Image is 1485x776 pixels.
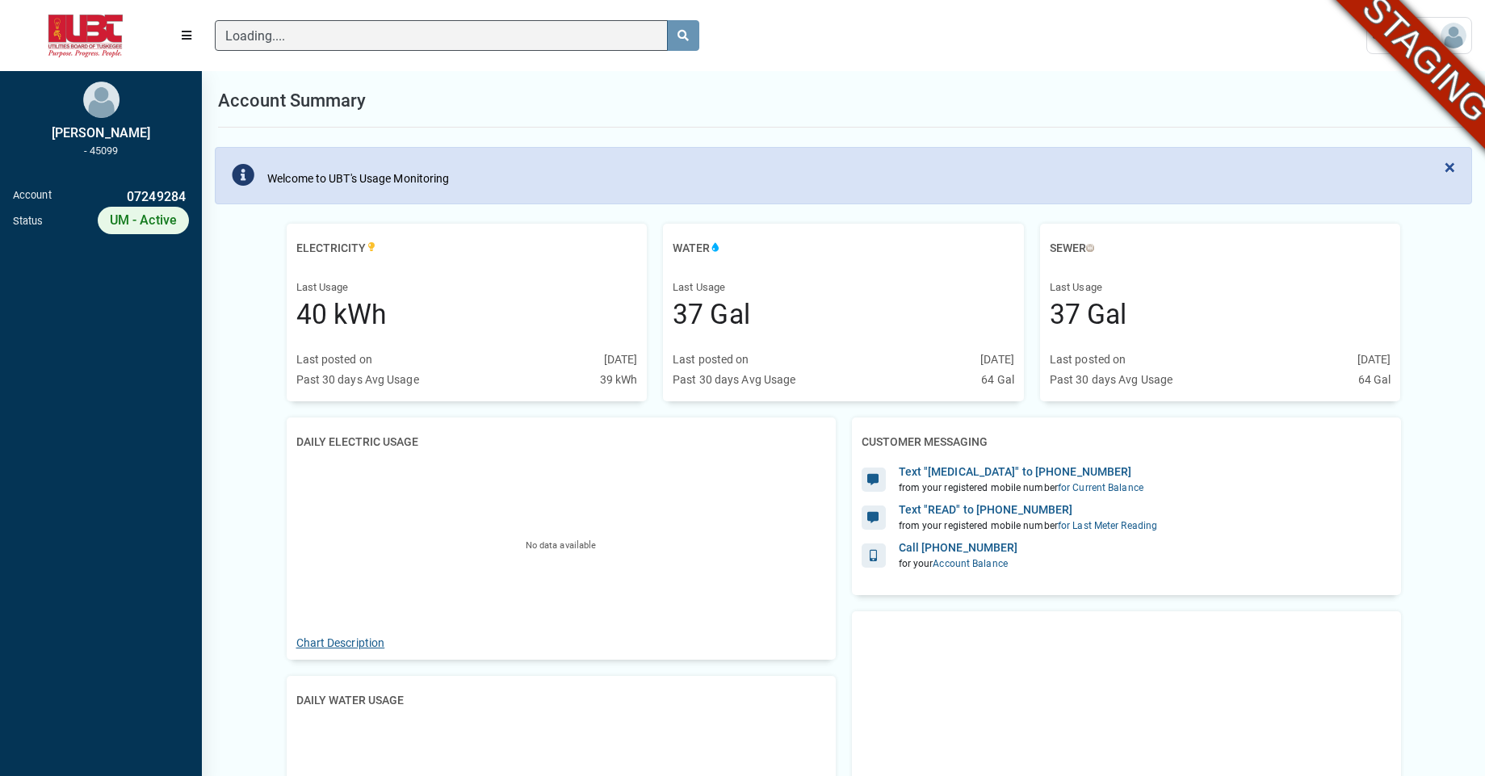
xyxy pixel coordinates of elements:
div: Past 30 days Avg Usage [673,371,795,388]
div: 37 Gal [673,295,1014,335]
button: search [667,20,699,51]
span: Account Balance [933,558,1008,569]
div: Last posted on [296,351,372,368]
a: User Settings [1366,17,1472,54]
h2: Water [673,233,721,263]
div: Call [PHONE_NUMBER] [899,539,1018,556]
div: from your registered mobile number [899,518,1158,533]
div: for your [899,556,1018,571]
div: Account [13,187,52,207]
div: [PERSON_NAME] [13,124,189,143]
h2: Daily Electric Usage [296,427,418,457]
div: Last Usage [296,279,638,296]
div: Last Usage [1050,279,1391,296]
div: Text "READ" to [PHONE_NUMBER] [899,501,1158,518]
div: UM - Active [98,207,189,234]
button: Menu [171,21,202,50]
h2: Daily Water Usage [296,686,404,715]
h2: Electricity [296,233,377,263]
div: Welcome to UBT's Usage Monitoring [267,170,449,187]
div: [DATE] [1357,351,1391,368]
div: 40 kWh [296,295,638,335]
div: Status [13,213,44,229]
span: × [1445,156,1455,178]
div: from your registered mobile number [899,480,1143,495]
div: Last posted on [1050,351,1126,368]
div: [DATE] [980,351,1014,368]
span: No data available [526,539,597,553]
h2: Sewer [1050,233,1094,263]
div: 39 kWh [600,371,638,388]
div: - 45099 [13,143,189,158]
a: Chart Description [296,636,385,649]
div: 64 Gal [981,371,1014,388]
div: Last Usage [673,279,1014,296]
div: 07249284 [52,187,189,207]
span: for current balance [1058,482,1143,493]
button: Close [1428,148,1471,187]
h2: Customer Messaging [862,427,988,457]
div: [DATE] [604,351,638,368]
div: Text "[MEDICAL_DATA]" to [PHONE_NUMBER] [899,464,1143,480]
div: 37 Gal [1050,295,1391,335]
img: ALTSK Logo [13,15,158,57]
h1: Account Summary [218,87,367,114]
span: for last meter reading [1058,520,1157,531]
div: Last posted on [673,351,749,368]
div: Past 30 days Avg Usage [296,371,419,388]
span: User Settings [1372,27,1441,44]
input: Search [215,20,668,51]
div: Past 30 days Avg Usage [1050,371,1172,388]
div: 64 Gal [1358,371,1391,388]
